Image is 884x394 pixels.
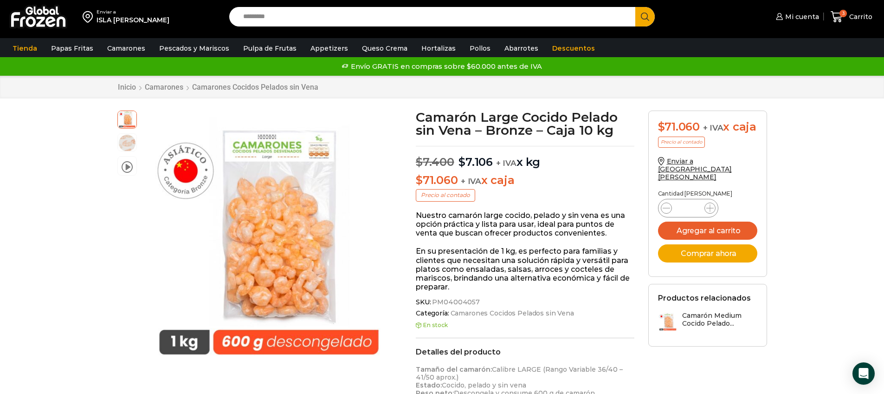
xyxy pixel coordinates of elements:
[431,298,480,306] span: PM04004057
[416,348,634,356] h2: Detalles del producto
[103,39,150,57] a: Camarones
[658,222,757,240] button: Agregar al carrito
[416,173,458,187] bdi: 71.060
[306,39,353,57] a: Appetizers
[449,309,574,317] a: Camarones Cocidos Pelados sin Vena
[155,39,234,57] a: Pescados y Mariscos
[682,312,757,328] h3: Camarón Medium Cocido Pelado...
[416,155,423,169] span: $
[46,39,98,57] a: Papas Fritas
[416,381,442,389] strong: Estado:
[416,322,634,328] p: En stock
[839,10,847,17] span: 3
[416,309,634,317] span: Categoría:
[658,294,751,302] h2: Productos relacionados
[144,83,184,92] a: Camarones
[828,6,875,28] a: 3 Carrito
[239,39,301,57] a: Pulpa de Frutas
[192,83,319,92] a: Camarones Cocidos Pelados sin Vena
[548,39,600,57] a: Descuentos
[117,83,136,92] a: Inicio
[8,39,42,57] a: Tienda
[658,244,757,263] button: Comprar ahora
[658,120,700,133] bdi: 71.060
[635,7,655,26] button: Search button
[416,111,634,137] h1: Camarón Large Cocido Pelado sin Vena – Bronze – Caja 10 kg
[416,189,475,201] p: Precio al contado
[416,211,634,238] p: Nuestro camarón large cocido, pelado y sin vena es una opción práctica y lista para usar, ideal p...
[679,202,697,215] input: Product quantity
[500,39,543,57] a: Abarrotes
[496,158,516,168] span: + IVA
[658,137,705,148] p: Precio al contado
[118,134,136,152] span: camaron large
[458,155,493,169] bdi: 7.106
[416,173,423,187] span: $
[852,362,875,385] div: Open Intercom Messenger
[658,312,757,332] a: Camarón Medium Cocido Pelado...
[458,155,465,169] span: $
[142,111,396,366] div: 1 / 3
[117,83,319,92] nav: Breadcrumb
[416,174,634,187] p: x caja
[417,39,460,57] a: Hortalizas
[465,39,495,57] a: Pollos
[97,15,169,25] div: ISLA [PERSON_NAME]
[416,365,492,374] strong: Tamaño del camarón:
[416,146,634,169] p: x kg
[658,157,732,181] a: Enviar a [GEOGRAPHIC_DATA][PERSON_NAME]
[847,12,872,21] span: Carrito
[97,9,169,15] div: Enviar a
[416,247,634,291] p: En su presentación de 1 kg, es perfecto para familias y clientes que necesitan una solución rápid...
[118,110,136,128] span: large
[774,7,819,26] a: Mi cuenta
[142,111,396,366] img: large
[703,123,723,132] span: + IVA
[783,12,819,21] span: Mi cuenta
[461,177,481,186] span: + IVA
[658,190,757,197] p: Cantidad [PERSON_NAME]
[416,298,634,306] span: SKU:
[83,9,97,25] img: address-field-icon.svg
[357,39,412,57] a: Queso Crema
[416,155,454,169] bdi: 7.400
[658,120,665,133] span: $
[658,120,757,134] div: x caja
